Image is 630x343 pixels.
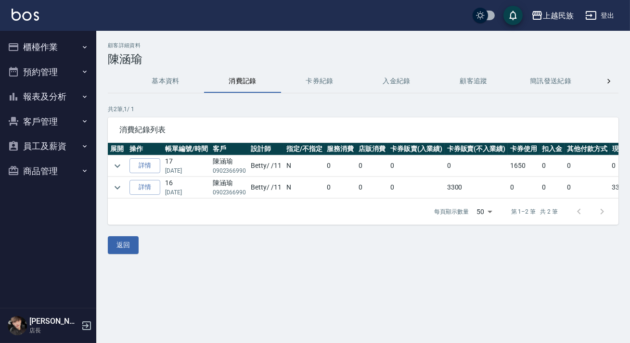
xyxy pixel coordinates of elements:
p: [DATE] [165,188,208,197]
th: 設計師 [248,143,284,155]
h2: 顧客詳細資料 [108,42,618,49]
th: 操作 [127,143,163,155]
p: 店長 [29,326,78,335]
td: 17 [163,155,210,177]
button: 返回 [108,236,139,254]
th: 卡券使用 [508,143,540,155]
td: 1650 [508,155,540,177]
button: 預約管理 [4,60,92,85]
td: 0 [565,177,610,198]
th: 店販消費 [356,143,388,155]
th: 其他付款方式 [565,143,610,155]
td: N [284,155,325,177]
p: 每頁顯示數量 [434,207,469,216]
button: 櫃檯作業 [4,35,92,60]
p: 0902366990 [213,188,246,197]
a: 詳情 [129,158,160,173]
td: Betty / /11 [248,155,284,177]
h3: 陳涵瑜 [108,52,618,66]
th: 客戶 [210,143,249,155]
button: 客戶管理 [4,109,92,134]
button: 卡券紀錄 [281,70,358,93]
img: Person [8,316,27,335]
button: 登出 [581,7,618,25]
td: 0 [445,155,508,177]
h5: [PERSON_NAME] [29,317,78,326]
button: save [503,6,523,25]
td: 0 [540,155,565,177]
th: 帳單編號/時間 [163,143,210,155]
button: expand row [110,159,125,173]
td: N [284,177,325,198]
td: 0 [388,155,445,177]
p: 0902366990 [213,166,246,175]
span: 消費紀錄列表 [119,125,607,135]
div: 50 [473,199,496,225]
td: 陳涵瑜 [210,155,249,177]
th: 展開 [108,143,127,155]
button: 報表及分析 [4,84,92,109]
p: [DATE] [165,166,208,175]
td: 0 [325,155,357,177]
td: 16 [163,177,210,198]
td: 0 [356,177,388,198]
button: 員工及薪資 [4,134,92,159]
p: 第 1–2 筆 共 2 筆 [511,207,558,216]
button: expand row [110,180,125,195]
button: 商品管理 [4,159,92,184]
a: 詳情 [129,180,160,195]
button: 消費記錄 [204,70,281,93]
td: 陳涵瑜 [210,177,249,198]
td: 3300 [445,177,508,198]
button: 簡訊發送紀錄 [512,70,589,93]
button: 顧客追蹤 [435,70,512,93]
th: 指定/不指定 [284,143,325,155]
button: 基本資料 [127,70,204,93]
td: 0 [565,155,610,177]
th: 卡券販賣(不入業績) [445,143,508,155]
th: 卡券販賣(入業績) [388,143,445,155]
td: Betty / /11 [248,177,284,198]
button: 上越民族 [527,6,578,25]
th: 服務消費 [325,143,357,155]
td: 0 [388,177,445,198]
td: 0 [508,177,540,198]
p: 共 2 筆, 1 / 1 [108,105,618,114]
th: 扣入金 [540,143,565,155]
button: 入金紀錄 [358,70,435,93]
td: 0 [356,155,388,177]
td: 0 [325,177,357,198]
img: Logo [12,9,39,21]
div: 上越民族 [543,10,574,22]
td: 0 [540,177,565,198]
